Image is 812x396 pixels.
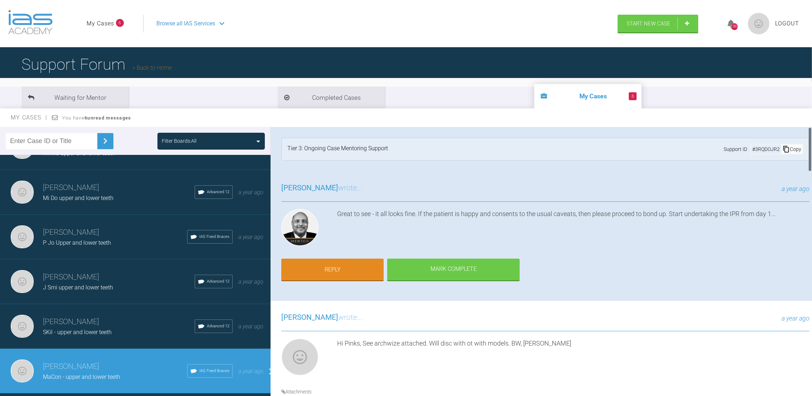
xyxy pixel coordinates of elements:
span: a year ago [238,368,263,375]
span: a year ago [238,189,263,196]
img: logo-light.3e3ef733.png [8,10,53,34]
span: Support ID [724,145,747,153]
img: chevronRight.28bd32b0.svg [99,135,111,147]
h3: [PERSON_NAME] [43,316,195,328]
span: Advanced 12 [207,323,229,329]
div: Mark Complete [387,259,520,281]
strong: 6 unread messages [84,115,131,121]
span: MaCon - upper and lower teeth [43,373,120,380]
span: IAS Fixed Braces [199,368,229,374]
a: Back to Home [132,64,172,71]
li: Completed Cases [278,87,385,108]
div: Hi Pinks, See archwize attached. Will disc with ot with models. BW, [PERSON_NAME] [337,338,809,378]
span: P Jo Upper and lower teeth [43,239,111,246]
input: Enter Case ID or Title [6,133,97,149]
li: Waiting for Mentor [21,87,129,108]
span: J Smi upper and lower teeth [43,284,113,291]
span: 6 [116,19,124,27]
h3: [PERSON_NAME] [43,271,195,283]
img: Neil Fearns [11,181,34,204]
div: Tier 3: Ongoing Case Mentoring Support [287,144,388,155]
h3: wrote... [281,182,363,194]
h3: [PERSON_NAME] [43,182,195,194]
li: My Cases [534,84,642,108]
div: Copy [781,145,803,154]
h1: Support Forum [21,52,172,77]
span: a year ago [238,278,263,285]
img: Neil Fearns [11,225,34,248]
img: Neil Fearns [281,338,319,376]
span: Advanced 12 [207,189,229,195]
a: Logout [775,19,799,28]
span: You have [62,115,131,121]
div: 1383 [731,23,738,30]
span: [PERSON_NAME] [281,313,338,322]
span: My Cases [11,114,48,121]
h3: [PERSON_NAME] [43,361,187,373]
div: Great to see - it all looks fine. If the patient is happy and consents to the usual caveats, then... [337,209,809,249]
h3: [PERSON_NAME] [43,226,187,239]
span: a year ago [238,323,263,330]
h3: wrote... [281,312,363,324]
span: Browse all IAS Services [156,19,215,28]
div: # 3RQDOJR2 [751,145,781,153]
img: Utpalendu Bose [281,209,319,246]
span: [PERSON_NAME] [281,184,338,192]
img: Neil Fearns [11,270,34,293]
div: Filter Boards: All [162,137,196,145]
a: My Cases [87,19,114,28]
span: a year ago [782,314,809,322]
span: Advanced 12 [207,278,229,285]
a: Reply [281,259,384,281]
img: profile.png [748,13,769,34]
a: Start New Case [618,15,698,33]
img: Neil Fearns [11,315,34,338]
span: Mi Do upper and lower teeth [43,195,113,201]
span: 6 [629,92,637,100]
span: IAS Fixed Braces [199,234,229,240]
img: Neil Fearns [11,360,34,382]
span: SKil - upper and lower teeth [43,329,112,336]
h4: Attachments [281,388,809,396]
span: a year ago [782,185,809,192]
span: Start New Case [627,20,670,27]
span: a year ago [238,234,263,240]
